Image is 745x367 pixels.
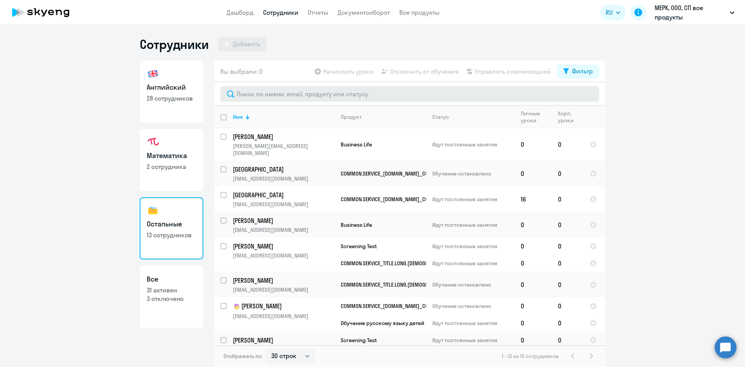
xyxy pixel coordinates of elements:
[233,336,334,344] p: [PERSON_NAME]
[552,128,584,161] td: 0
[341,196,483,203] span: COMMON.SERVICE_[DOMAIN_NAME]_COURSE_KIDS_ENGLISH_KLP
[341,221,372,228] span: Business Life
[341,141,372,148] span: Business Life
[140,197,203,259] a: Остальные13 сотрудников
[233,132,334,141] p: [PERSON_NAME]
[572,66,593,76] div: Фильтр
[147,219,196,229] h3: Остальные
[606,8,613,17] span: RU
[515,128,552,161] td: 0
[432,303,514,310] p: Обучение остановлено
[515,161,552,186] td: 0
[147,286,196,294] p: 31 активен
[557,64,599,78] button: Фильтр
[233,302,334,311] p: [PERSON_NAME]
[600,5,626,20] button: RU
[233,191,334,199] p: [GEOGRAPHIC_DATA]
[432,170,514,177] p: Обучение остановлено
[521,110,551,124] div: Личные уроки
[502,353,559,360] span: 1 - 13 из 13 сотрудников
[515,332,552,349] td: 0
[515,315,552,332] td: 0
[432,113,449,120] div: Статус
[233,143,334,157] p: [PERSON_NAME][EMAIL_ADDRESS][DOMAIN_NAME]
[399,9,440,16] a: Все продукты
[233,216,334,225] p: [PERSON_NAME]
[233,303,241,310] img: child
[338,9,390,16] a: Документооборот
[341,260,457,267] span: COMMON.SERVICE_TITLE.LONG.[DEMOGRAPHIC_DATA]
[552,332,584,349] td: 0
[515,272,552,297] td: 0
[147,294,196,303] p: 3 отключено
[341,281,457,288] span: COMMON.SERVICE_TITLE.LONG.[DEMOGRAPHIC_DATA]
[220,67,263,76] span: Вы выбрали: 0
[515,212,552,238] td: 0
[233,302,334,320] a: child[PERSON_NAME][EMAIL_ADDRESS][DOMAIN_NAME]
[341,303,492,310] span: COMMON.SERVICE_[DOMAIN_NAME]_COURSE_KIDS_ENGLISH_KLP_50
[147,68,159,80] img: english
[515,297,552,315] td: 0
[233,39,260,49] div: Добавить
[432,243,514,250] p: Идут постоянные занятия
[552,272,584,297] td: 0
[223,353,263,360] span: Отображать по:
[432,260,514,267] p: Идут постоянные занятия
[218,37,267,51] button: Добавить
[140,37,209,52] h1: Сотрудники
[147,204,159,217] img: others
[552,255,584,272] td: 0
[432,196,514,203] p: Идут постоянные занятия
[233,242,334,250] p: [PERSON_NAME]
[552,315,584,332] td: 0
[233,191,334,208] a: [GEOGRAPHIC_DATA][EMAIL_ADDRESS][DOMAIN_NAME]
[558,110,583,124] div: Корп. уроки
[147,94,196,103] p: 28 сотрудников
[147,231,196,239] p: 13 сотрудников
[140,266,203,328] a: Все31 активен3 отключено
[552,212,584,238] td: 0
[308,9,328,16] a: Отчеты
[552,297,584,315] td: 0
[147,274,196,284] h3: Все
[233,276,334,293] a: [PERSON_NAME][EMAIL_ADDRESS][DOMAIN_NAME]
[341,243,377,250] span: Screening Test
[655,3,727,22] p: МЕРК, ООО, СП все продукты
[432,337,514,344] p: Идут постоянные занятия
[140,129,203,191] a: Математика2 сотрудника
[552,186,584,212] td: 0
[515,255,552,272] td: 0
[233,132,334,157] a: [PERSON_NAME][PERSON_NAME][EMAIL_ADDRESS][DOMAIN_NAME]
[220,86,599,102] input: Поиск по имени, email, продукту или статусу
[515,186,552,212] td: 16
[233,165,334,174] p: [GEOGRAPHIC_DATA]
[233,216,334,233] a: [PERSON_NAME][EMAIL_ADDRESS][DOMAIN_NAME]
[227,9,254,16] a: Дашборд
[263,9,298,16] a: Сотрудники
[233,286,334,293] p: [EMAIL_ADDRESS][DOMAIN_NAME]
[233,165,334,182] a: [GEOGRAPHIC_DATA][EMAIL_ADDRESS][DOMAIN_NAME]
[140,61,203,123] a: Английский28 сотрудников
[432,281,514,288] p: Обучение остановлено
[233,113,243,120] div: Имя
[552,161,584,186] td: 0
[432,141,514,148] p: Идут постоянные занятия
[341,337,377,344] span: Screening Test
[552,238,584,255] td: 0
[233,336,334,353] a: [PERSON_NAME][EMAIL_ADDRESS][DOMAIN_NAME]
[233,252,334,259] p: [EMAIL_ADDRESS][DOMAIN_NAME]
[147,151,196,161] h3: Математика
[147,136,159,148] img: math
[147,162,196,171] p: 2 сотрудника
[233,313,334,320] p: [EMAIL_ADDRESS][DOMAIN_NAME]
[341,170,492,177] span: COMMON.SERVICE_[DOMAIN_NAME]_COURSE_KIDS_ENGLISH_JUNIOR
[233,276,334,285] p: [PERSON_NAME]
[432,221,514,228] p: Идут постоянные занятия
[233,113,334,120] div: Имя
[233,242,334,259] a: [PERSON_NAME][EMAIL_ADDRESS][DOMAIN_NAME]
[233,175,334,182] p: [EMAIL_ADDRESS][DOMAIN_NAME]
[341,113,362,120] div: Продукт
[651,3,738,22] button: МЕРК, ООО, СП все продукты
[233,201,334,208] p: [EMAIL_ADDRESS][DOMAIN_NAME]
[341,320,424,327] span: Обучение русскому языку детей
